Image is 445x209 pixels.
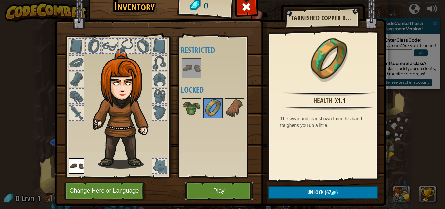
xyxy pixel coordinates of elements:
img: portrait.png [69,158,84,174]
div: Health [313,96,332,106]
span: Unlock [307,189,323,196]
span: (67 [323,189,331,196]
img: portrait.png [308,38,351,81]
div: x1.1 [335,96,345,106]
img: portrait.png [182,59,201,77]
button: Change Hero or Language [64,182,147,200]
img: portrait.png [204,99,222,117]
img: hair_f2.png [90,49,160,169]
img: portrait.png [225,99,244,117]
button: Play [185,182,253,200]
button: Unlock(67) [268,186,378,199]
img: portrait.png [182,99,201,117]
img: hr.png [284,92,375,96]
h4: Restricted [181,46,263,54]
img: gem.png [331,190,336,196]
h4: Locked [181,85,263,94]
h2: Tarnished Copper Band [291,14,352,22]
span: ) [336,189,338,196]
div: The wear and tear shown from this band toughens you up a little. [280,115,381,128]
img: hr.png [284,106,375,110]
